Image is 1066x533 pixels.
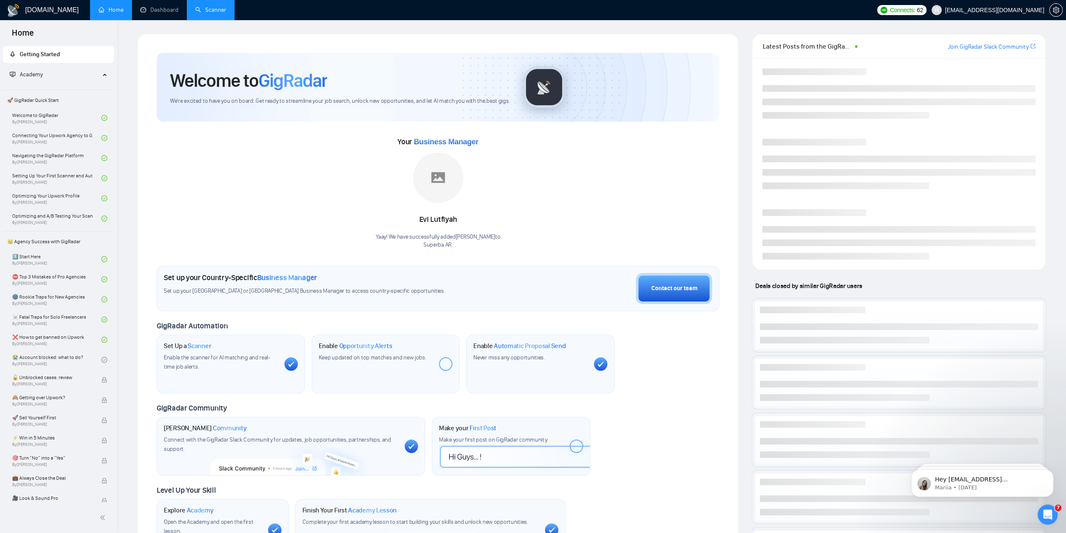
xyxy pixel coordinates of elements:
span: check-circle [101,296,107,302]
a: Connecting Your Upwork Agency to GigRadarBy[PERSON_NAME] [12,129,101,147]
a: Setting Up Your First Scanner and Auto-BidderBy[PERSON_NAME] [12,169,101,187]
span: check-circle [101,256,107,262]
h1: Welcome to [170,69,327,92]
span: Hey [EMAIL_ADDRESS][DOMAIN_NAME], Looks like your Upwork agency Superba AR ran out of connects. W... [36,24,144,139]
span: Business Manager [414,138,478,146]
span: Latest Posts from the GigRadar Community [762,41,852,52]
div: Contact our team [651,284,697,293]
p: Superba AR . [376,241,500,249]
img: placeholder.png [413,153,463,203]
span: check-circle [101,317,107,322]
span: export [1030,43,1035,49]
span: rocket [10,51,15,57]
span: check-circle [101,195,107,201]
span: lock [101,437,107,443]
span: user [934,7,940,13]
span: 62 [917,5,923,15]
span: check-circle [101,276,107,282]
span: Community [213,424,247,432]
span: Keep updated on top matches and new jobs. [319,354,426,361]
a: 🌚 Rookie Traps for New AgenciesBy[PERSON_NAME] [12,290,101,309]
span: check-circle [101,175,107,181]
span: Business Manager [257,273,317,282]
span: By [PERSON_NAME] [12,402,93,407]
a: ☠️ Fatal Traps for Solo FreelancersBy[PERSON_NAME] [12,310,101,329]
span: By [PERSON_NAME] [12,442,93,447]
a: 😭 Account blocked: what to do?By[PERSON_NAME] [12,351,101,369]
a: export [1030,42,1035,50]
span: GigRadar Automation [157,321,227,330]
h1: Set Up a [164,342,211,350]
span: Academy Lesson [348,506,397,515]
span: We're excited to have you on board. Get ready to streamline your job search, unlock new opportuni... [170,97,510,105]
button: Contact our team [636,273,712,304]
a: setting [1049,7,1063,13]
span: lock [101,478,107,484]
iframe: Intercom notifications message [898,452,1066,510]
h1: Finish Your First [302,506,397,515]
span: First Post [470,424,496,432]
span: Academy [187,506,214,515]
a: Optimizing and A/B Testing Your Scanner for Better ResultsBy[PERSON_NAME] [12,209,101,228]
div: Yaay! We have successfully added [PERSON_NAME] to [376,233,500,249]
span: check-circle [101,337,107,343]
a: dashboardDashboard [140,6,178,13]
h1: Enable [319,342,392,350]
span: 🚀 GigRadar Quick Start [4,92,113,109]
span: Academy [20,71,43,78]
span: Your [397,137,478,146]
span: lock [101,417,107,423]
span: Academy [10,71,43,78]
h1: Enable [473,342,565,350]
span: GigRadar [258,69,327,92]
span: Scanner [188,342,211,350]
iframe: Intercom live chat [1038,504,1058,525]
h1: Make your [439,424,496,432]
span: 🎥 Look & Sound Pro [12,494,93,502]
a: homeHome [98,6,124,13]
span: Set up your [GEOGRAPHIC_DATA] or [GEOGRAPHIC_DATA] Business Manager to access country-specific op... [164,287,493,295]
div: Evi Lutfiyah [376,213,500,227]
span: By [PERSON_NAME] [12,462,93,467]
span: Opportunity Alerts [339,342,392,350]
span: Deals closed by similar GigRadar users [752,278,865,293]
span: 7 [1055,504,1061,511]
span: lock [101,458,107,463]
span: check-circle [101,135,107,141]
img: upwork-logo.png [880,7,887,13]
span: lock [101,498,107,504]
span: ⚡ Win in 5 Minutes [12,434,93,442]
span: 🙈 Getting over Upwork? [12,393,93,402]
span: lock [101,377,107,383]
span: Make your first post on GigRadar community. [439,436,548,443]
a: Join GigRadar Slack Community [948,42,1029,52]
span: check-circle [101,115,107,121]
span: Connect with the GigRadar Slack Community for updates, job opportunities, partnerships, and support. [164,436,391,452]
span: 👑 Agency Success with GigRadar [4,233,113,250]
h1: [PERSON_NAME] [164,424,247,432]
span: check-circle [101,216,107,221]
a: 1️⃣ Start HereBy[PERSON_NAME] [12,250,101,268]
span: Enable the scanner for AI matching and real-time job alerts. [164,354,270,370]
span: Level Up Your Skill [157,486,216,495]
p: Message from Mariia, sent 2w ago [36,32,145,40]
h1: Set up your Country-Specific [164,273,317,282]
span: Home [5,27,41,44]
span: check-circle [101,155,107,161]
span: double-left [100,513,108,522]
h1: Explore [164,506,214,515]
span: 🎯 Turn “No” into a “Yes” [12,454,93,462]
span: GigRadar Community [157,403,227,413]
a: ⛔ Top 3 Mistakes of Pro AgenciesBy[PERSON_NAME] [12,270,101,289]
a: searchScanner [195,6,226,13]
span: check-circle [101,357,107,363]
img: slackcommunity-bg.png [211,437,371,475]
span: 💼 Always Close the Deal [12,474,93,482]
span: Getting Started [20,51,60,58]
a: Welcome to GigRadarBy[PERSON_NAME] [12,109,101,127]
img: gigradar-logo.png [523,66,565,108]
span: Never miss any opportunities. [473,354,545,361]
